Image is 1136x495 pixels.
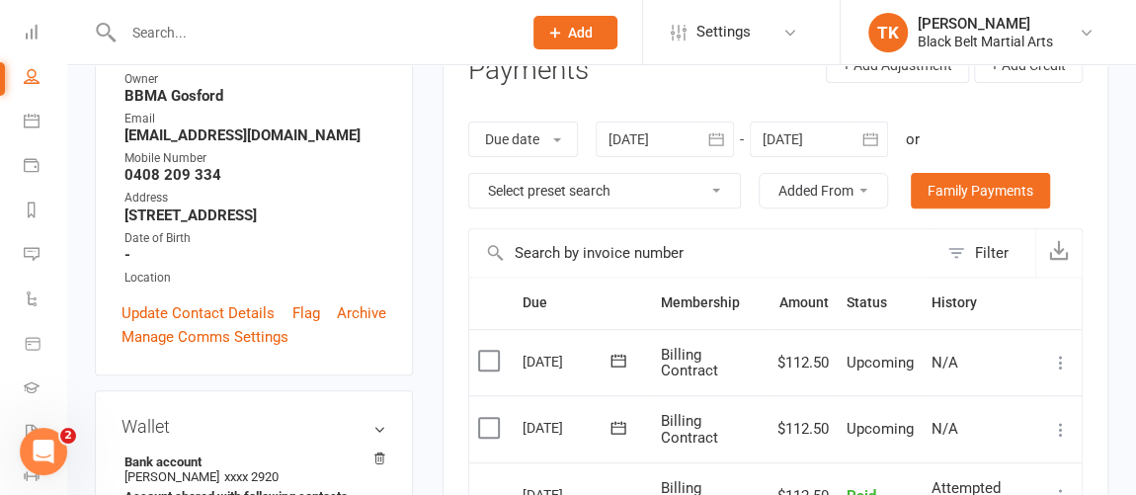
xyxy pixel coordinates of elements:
[906,127,920,151] div: or
[124,269,386,288] div: Location
[124,70,386,89] div: Owner
[469,229,937,277] input: Search by invoice number
[124,206,386,224] strong: [STREET_ADDRESS]
[769,329,838,396] td: $112.50
[124,246,386,264] strong: -
[514,278,652,328] th: Due
[533,16,617,49] button: Add
[337,301,386,325] a: Archive
[124,166,386,184] strong: 0408 209 334
[911,173,1050,208] a: Family Payments
[523,412,613,443] div: [DATE]
[124,229,386,248] div: Date of Birth
[24,323,68,368] a: Product Sales
[769,395,838,462] td: $112.50
[24,145,68,190] a: Payments
[122,325,288,349] a: Manage Comms Settings
[122,417,386,437] h3: Wallet
[24,101,68,145] a: Calendar
[24,12,68,56] a: Dashboard
[568,25,593,41] span: Add
[224,469,279,484] span: xxxx 2920
[124,149,386,168] div: Mobile Number
[932,354,958,371] span: N/A
[60,428,76,444] span: 2
[937,229,1035,277] button: Filter
[124,454,376,469] strong: Bank account
[923,278,1040,328] th: History
[652,278,769,328] th: Membership
[468,122,578,157] button: Due date
[118,19,508,46] input: Search...
[769,278,838,328] th: Amount
[974,47,1083,83] button: + Add Credit
[523,346,613,376] div: [DATE]
[868,13,908,52] div: TK
[826,47,969,83] button: + Add Adjustment
[975,241,1009,265] div: Filter
[696,10,751,54] span: Settings
[20,428,67,475] iframe: Intercom live chat
[124,110,386,128] div: Email
[932,420,958,438] span: N/A
[468,55,589,86] h3: Payments
[124,87,386,105] strong: BBMA Gosford
[759,173,888,208] button: Added From
[661,346,718,380] span: Billing Contract
[124,126,386,144] strong: [EMAIL_ADDRESS][DOMAIN_NAME]
[24,56,68,101] a: People
[838,278,923,328] th: Status
[292,301,320,325] a: Flag
[661,412,718,447] span: Billing Contract
[847,420,914,438] span: Upcoming
[24,190,68,234] a: Reports
[122,301,275,325] a: Update Contact Details
[124,189,386,207] div: Address
[847,354,914,371] span: Upcoming
[918,33,1053,50] div: Black Belt Martial Arts
[918,15,1053,33] div: [PERSON_NAME]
